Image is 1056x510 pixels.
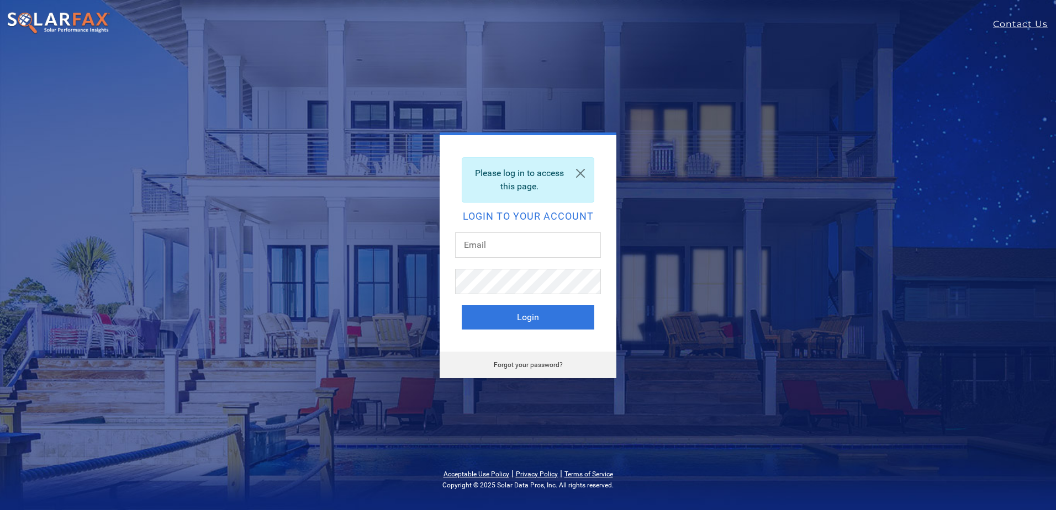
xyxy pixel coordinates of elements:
[443,470,509,478] a: Acceptable Use Policy
[462,211,594,221] h2: Login to your account
[993,18,1056,31] a: Contact Us
[7,12,110,35] img: SolarFax
[462,305,594,330] button: Login
[494,361,563,369] a: Forgot your password?
[511,468,514,479] span: |
[567,158,594,189] a: Close
[516,470,558,478] a: Privacy Policy
[462,157,594,203] div: Please log in to access this page.
[560,468,562,479] span: |
[455,232,601,258] input: Email
[564,470,613,478] a: Terms of Service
